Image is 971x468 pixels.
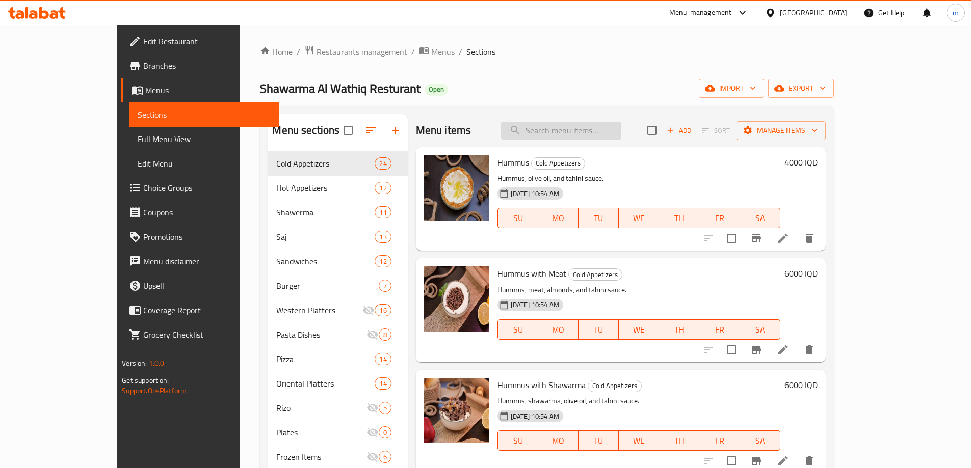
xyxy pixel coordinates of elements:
[379,330,391,340] span: 8
[538,319,579,340] button: MO
[268,273,407,298] div: Burger7
[143,182,271,194] span: Choice Groups
[507,411,563,421] span: [DATE] 10:54 AM
[411,46,415,58] li: /
[745,124,818,137] span: Manage items
[276,255,375,267] div: Sandwiches
[744,211,776,226] span: SA
[276,328,366,341] span: Pasta Dishes
[276,182,375,194] div: Hot Appetizers
[588,380,642,392] div: Cold Appetizers
[366,426,379,438] svg: Inactive section
[143,304,271,316] span: Coverage Report
[375,306,390,315] span: 16
[737,121,826,140] button: Manage items
[497,208,538,228] button: SU
[268,322,407,347] div: Pasta Dishes8
[497,284,780,296] p: Hummus, meat, almonds, and tahini sauce.
[424,378,489,443] img: Hummus with Shawarma
[317,46,407,58] span: Restaurants management
[375,183,390,193] span: 12
[121,298,279,322] a: Coverage Report
[502,322,534,337] span: SU
[379,451,391,463] div: items
[699,79,764,98] button: import
[362,304,375,316] svg: Inactive section
[379,328,391,341] div: items
[375,257,390,266] span: 12
[659,208,699,228] button: TH
[424,266,489,332] img: Hummus with Meat
[744,433,776,448] span: SA
[424,155,489,221] img: Hummus
[699,208,740,228] button: FR
[416,123,471,138] h2: Menu items
[665,125,693,136] span: Add
[784,155,818,170] h6: 4000 IQD
[497,266,566,281] span: Hummus with Meat
[497,155,529,170] span: Hummus
[740,430,780,451] button: SA
[659,319,699,340] button: TH
[276,280,378,292] span: Burger
[276,231,375,243] span: Saj
[121,273,279,298] a: Upsell
[507,300,563,310] span: [DATE] 10:54 AM
[707,82,756,95] span: import
[276,402,366,414] span: Rizo
[276,206,375,218] div: Shawerma
[501,122,621,140] input: search
[276,304,362,316] div: Western Platters
[375,182,391,194] div: items
[276,426,366,438] span: Plates
[268,298,407,322] div: Western Platters16
[122,356,147,370] span: Version:
[579,319,619,340] button: TU
[276,157,375,170] span: Cold Appetizers
[425,85,448,94] span: Open
[497,172,780,185] p: Hummus, olive oil, and tahini sauce.
[276,377,375,390] span: Oriental Platters
[122,384,187,397] a: Support.OpsPlatform
[740,208,780,228] button: SA
[129,102,279,127] a: Sections
[619,208,659,228] button: WE
[431,46,455,58] span: Menus
[121,78,279,102] a: Menus
[583,433,615,448] span: TU
[569,269,622,281] span: Cold Appetizers
[375,255,391,267] div: items
[260,77,421,100] span: Shawarma Al Wathiq Resturant
[740,319,780,340] button: SA
[623,433,655,448] span: WE
[122,374,169,387] span: Get support on:
[619,319,659,340] button: WE
[129,151,279,176] a: Edit Menu
[588,380,641,392] span: Cold Appetizers
[129,127,279,151] a: Full Menu View
[143,280,271,292] span: Upsell
[659,430,699,451] button: TH
[663,123,695,139] button: Add
[777,455,789,467] a: Edit menu item
[703,433,736,448] span: FR
[703,322,736,337] span: FR
[143,231,271,243] span: Promotions
[143,60,271,72] span: Branches
[542,322,574,337] span: MO
[699,430,740,451] button: FR
[777,232,789,244] a: Edit menu item
[669,7,732,19] div: Menu-management
[276,451,366,463] span: Frozen Items
[366,402,379,414] svg: Inactive section
[268,151,407,176] div: Cold Appetizers24
[366,328,379,341] svg: Inactive section
[304,45,407,59] a: Restaurants management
